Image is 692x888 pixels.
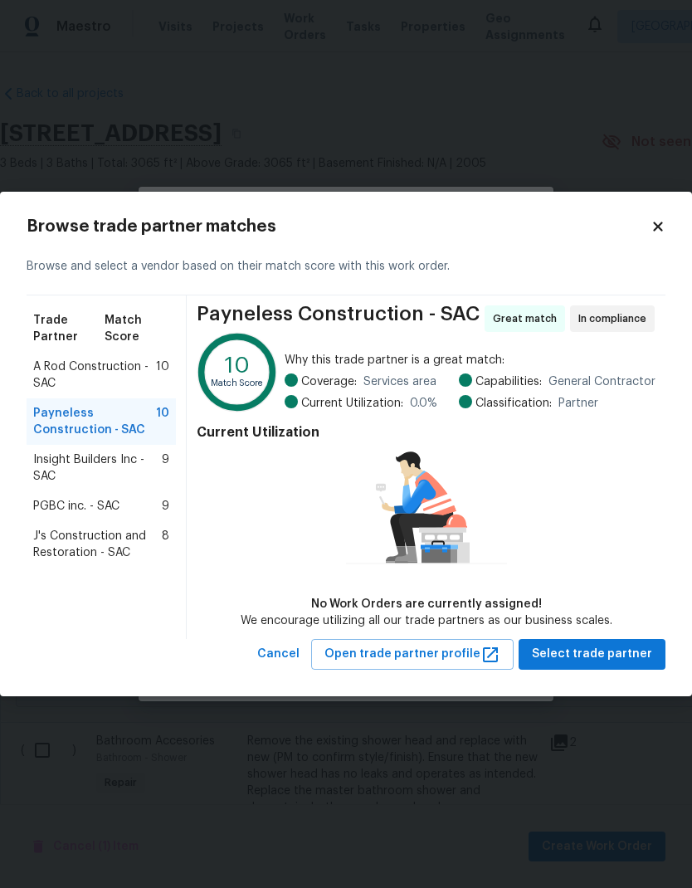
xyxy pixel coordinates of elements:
[410,395,437,412] span: 0.0 %
[162,451,169,485] span: 9
[156,405,169,438] span: 10
[27,238,665,295] div: Browse and select a vendor based on their match score with this work order.
[162,498,169,515] span: 9
[578,310,653,327] span: In compliance
[311,639,514,670] button: Open trade partner profile
[475,395,552,412] span: Classification:
[519,639,665,670] button: Select trade partner
[33,359,156,392] span: A Rod Construction - SAC
[493,310,563,327] span: Great match
[301,395,403,412] span: Current Utilization:
[324,644,500,665] span: Open trade partner profile
[197,305,480,332] span: Payneless Construction - SAC
[33,498,119,515] span: PGBC inc. - SAC
[251,639,306,670] button: Cancel
[211,378,264,388] text: Match Score
[558,395,598,412] span: Partner
[33,451,162,485] span: Insight Builders Inc - SAC
[225,354,250,377] text: 10
[532,644,652,665] span: Select trade partner
[363,373,436,390] span: Services area
[27,218,651,235] h2: Browse trade partner matches
[105,312,169,345] span: Match Score
[257,644,300,665] span: Cancel
[301,373,357,390] span: Coverage:
[475,373,542,390] span: Capabilities:
[33,405,156,438] span: Payneless Construction - SAC
[33,312,105,345] span: Trade Partner
[548,373,655,390] span: General Contractor
[156,359,169,392] span: 10
[197,424,655,441] h4: Current Utilization
[241,596,612,612] div: No Work Orders are currently assigned!
[241,612,612,629] div: We encourage utilizing all our trade partners as our business scales.
[162,528,169,561] span: 8
[285,352,655,368] span: Why this trade partner is a great match:
[33,528,162,561] span: J's Construction and Restoration - SAC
